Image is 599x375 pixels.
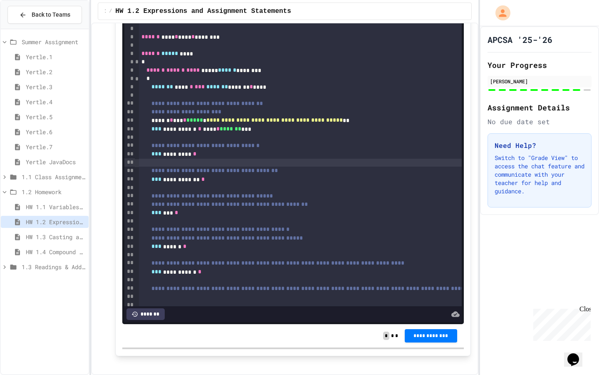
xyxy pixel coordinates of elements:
div: [PERSON_NAME] [490,77,589,85]
h2: Assignment Details [488,102,592,113]
div: No due date set [488,117,592,127]
p: Switch to "Grade View" to access the chat feature and communicate with your teacher for help and ... [495,154,584,195]
span: / [109,8,112,15]
span: HW 1.4 Compound Assignment Operators [26,247,85,256]
span: Summer Assignment [22,37,85,46]
span: Back to Teams [32,10,70,19]
iframe: chat widget [530,305,591,341]
span: 1.3 Readings & Additional Practice [22,262,85,271]
span: Yertle JavaDocs [26,157,85,166]
span: Yertle.5 [26,112,85,121]
span: 1.2 Homework [105,8,106,15]
span: 1.2 Homework [22,187,85,196]
iframe: chat widget [564,342,591,367]
h3: Need Help? [495,140,584,150]
h2: Your Progress [488,59,592,71]
span: HW 1.2 Expressions and Assignment Statements [26,217,85,226]
div: Chat with us now!Close [3,3,57,53]
span: 1.1 Class Assignments [22,172,85,181]
span: Yertle.4 [26,97,85,106]
span: Yertle.6 [26,127,85,136]
span: HW 1.1 Variables and Data Types [26,202,85,211]
span: Yertle.2 [26,67,85,76]
span: Yertle.1 [26,52,85,61]
span: HW 1.3 Casting and Ranges of Variables [26,232,85,241]
span: Yertle.7 [26,142,85,151]
span: Yertle.3 [26,82,85,91]
span: HW 1.2 Expressions and Assignment Statements [115,6,291,16]
div: My Account [487,3,512,22]
h1: APCSA '25-'26 [488,34,552,45]
button: Back to Teams [7,6,82,24]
